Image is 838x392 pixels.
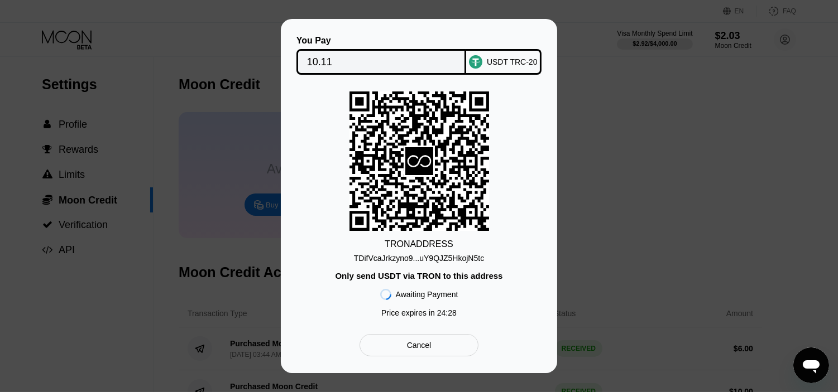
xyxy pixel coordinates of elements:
div: TRON ADDRESS [385,239,453,249]
div: TDifVcaJrkzyno9...uY9QJZ5HkojN5tc [354,249,484,263]
div: USDT TRC-20 [487,57,538,66]
div: Cancel [407,340,432,350]
iframe: Button to launch messaging window [793,347,829,383]
div: You PayUSDT TRC-20 [298,36,540,75]
div: Awaiting Payment [396,290,458,299]
div: Price expires in [381,308,457,317]
div: Only send USDT via TRON to this address [335,271,502,280]
div: You Pay [296,36,467,46]
span: 24 : 28 [437,308,457,317]
div: Cancel [360,334,478,356]
div: TDifVcaJrkzyno9...uY9QJZ5HkojN5tc [354,254,484,263]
